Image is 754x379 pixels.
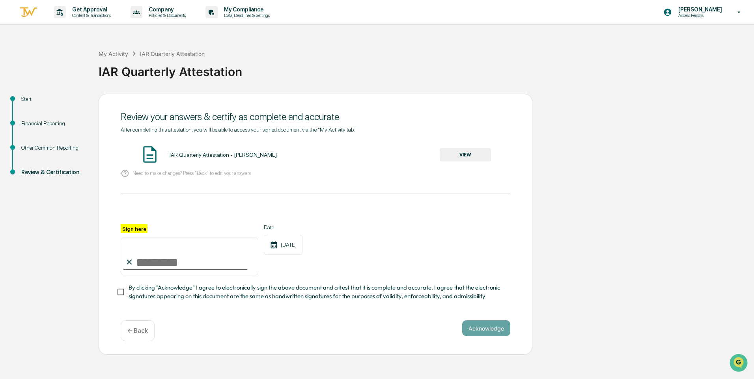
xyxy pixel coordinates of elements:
[440,148,491,162] button: VIEW
[5,111,53,125] a: 🔎Data Lookup
[218,6,274,13] p: My Compliance
[78,134,95,139] span: Pylon
[218,13,274,18] p: Data, Deadlines & Settings
[57,100,63,106] div: 🗄️
[729,353,750,374] iframe: Open customer support
[129,283,504,301] span: By clicking "Acknowledge" I agree to electronically sign the above document and attest that it is...
[142,6,190,13] p: Company
[8,115,14,121] div: 🔎
[16,99,51,107] span: Preclearance
[21,36,130,44] input: Clear
[672,6,726,13] p: [PERSON_NAME]
[140,50,205,57] div: IAR Quarterly Attestation
[8,17,144,29] p: How can we help?
[8,60,22,74] img: 1746055101610-c473b297-6a78-478c-a979-82029cc54cd1
[127,327,148,334] p: ← Back
[21,95,86,103] div: Start
[66,13,115,18] p: Content & Transactions
[264,235,302,255] div: [DATE]
[170,152,277,158] div: IAR Quarterly Attestation - [PERSON_NAME]
[19,6,38,19] img: logo
[99,50,128,57] div: My Activity
[142,13,190,18] p: Policies & Documents
[27,68,100,74] div: We're available if you need us!
[121,111,510,123] div: Review your answers & certify as complete and accurate
[16,114,50,122] span: Data Lookup
[462,320,510,336] button: Acknowledge
[121,126,356,133] span: After completing this attestation, you will be able to access your signed document via the "My Ac...
[21,144,86,152] div: Other Common Reporting
[21,168,86,176] div: Review & Certification
[54,96,101,110] a: 🗄️Attestations
[27,60,129,68] div: Start new chat
[8,100,14,106] div: 🖐️
[264,224,302,230] label: Date
[121,224,147,233] label: Sign here
[99,58,750,79] div: IAR Quarterly Attestation
[5,96,54,110] a: 🖐️Preclearance
[56,133,95,139] a: Powered byPylon
[66,6,115,13] p: Get Approval
[65,99,98,107] span: Attestations
[140,145,160,164] img: Document Icon
[672,13,726,18] p: Access Persons
[133,170,251,176] p: Need to make changes? Press "Back" to edit your answers
[21,119,86,128] div: Financial Reporting
[134,63,144,72] button: Start new chat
